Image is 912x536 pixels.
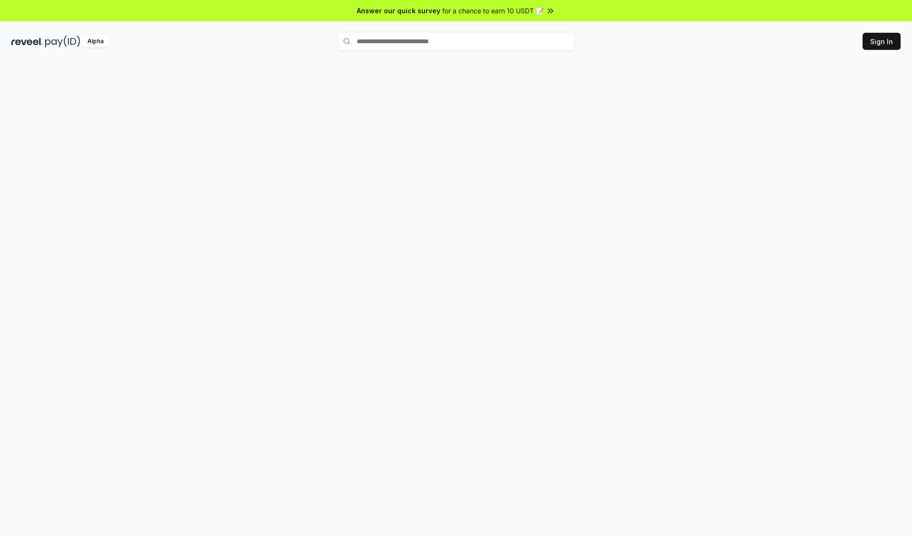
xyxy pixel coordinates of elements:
img: reveel_dark [11,36,43,47]
button: Sign In [863,33,901,50]
span: for a chance to earn 10 USDT 📝 [442,6,544,16]
div: Alpha [82,36,109,47]
img: pay_id [45,36,80,47]
span: Answer our quick survey [357,6,440,16]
